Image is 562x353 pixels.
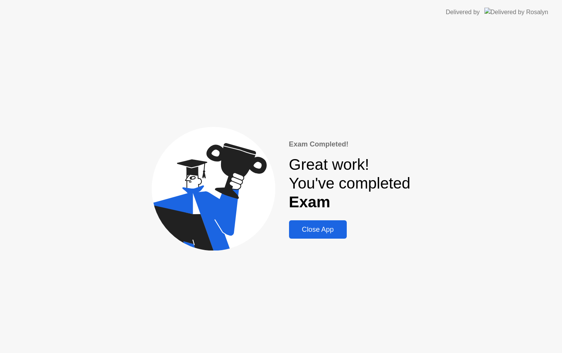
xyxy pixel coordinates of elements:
button: Close App [289,220,347,239]
img: Delivered by Rosalyn [484,8,548,16]
div: Delivered by [446,8,480,17]
div: Exam Completed! [289,139,411,150]
b: Exam [289,193,330,211]
div: Great work! You've completed [289,155,411,211]
div: Close App [291,225,344,234]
